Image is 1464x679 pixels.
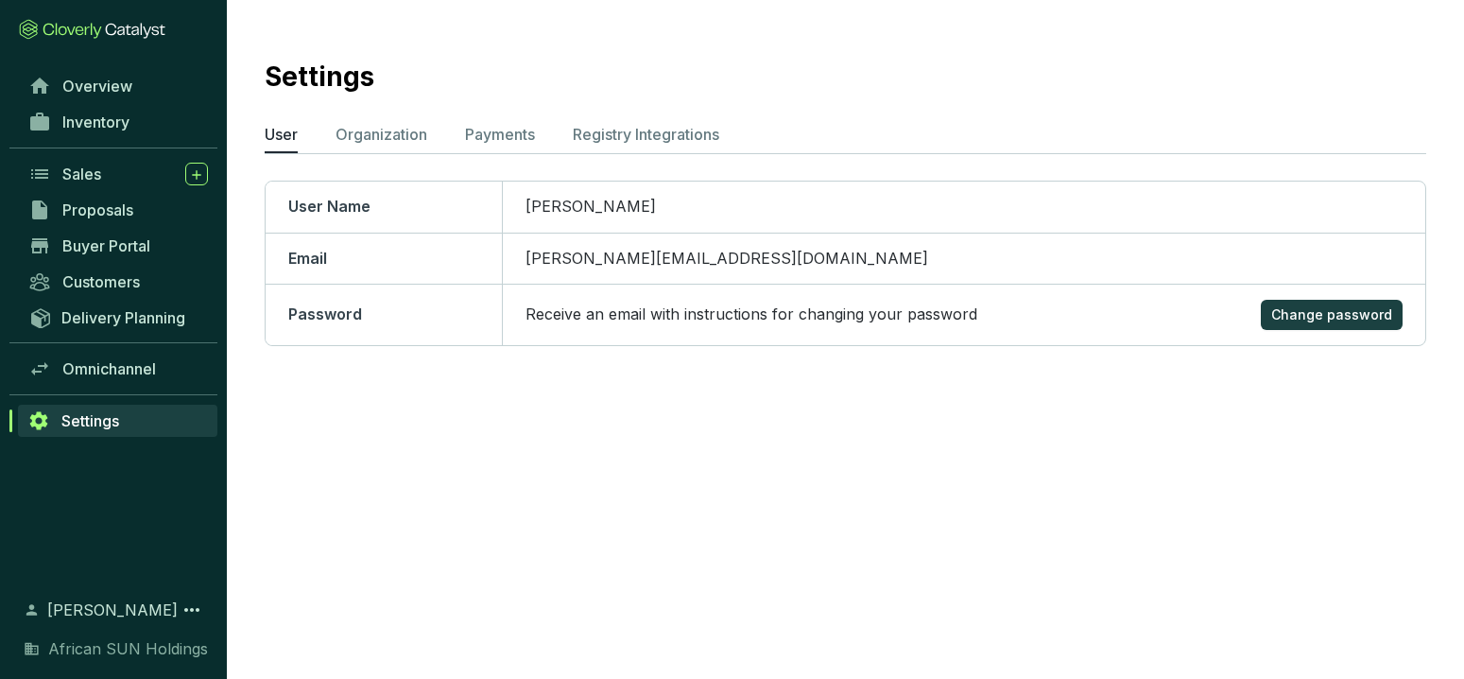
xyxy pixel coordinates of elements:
span: Sales [62,165,101,183]
span: Password [288,305,362,323]
a: Proposals [19,194,217,226]
p: Organization [336,123,427,146]
span: Change password [1271,305,1392,324]
span: Delivery Planning [61,308,185,327]
span: Customers [62,272,140,291]
h2: Settings [265,57,374,96]
p: User [265,123,298,146]
a: Delivery Planning [19,302,217,333]
a: Omnichannel [19,353,217,385]
span: Settings [61,411,119,430]
span: Proposals [62,200,133,219]
a: Sales [19,158,217,190]
a: Customers [19,266,217,298]
button: Change password [1261,300,1403,330]
span: African SUN Holdings [48,637,208,660]
p: Payments [465,123,535,146]
span: Buyer Portal [62,236,150,255]
span: Email [288,249,327,268]
span: Inventory [62,113,129,131]
p: Receive an email with instructions for changing your password [525,305,977,325]
a: Settings [18,405,217,437]
a: Overview [19,70,217,102]
span: Omnichannel [62,359,156,378]
span: Overview [62,77,132,96]
span: [PERSON_NAME] [525,197,656,216]
p: Registry Integrations [573,123,719,146]
a: Inventory [19,106,217,138]
span: [PERSON_NAME][EMAIL_ADDRESS][DOMAIN_NAME] [525,249,928,268]
span: User Name [288,197,370,216]
span: [PERSON_NAME] [47,599,178,621]
a: Buyer Portal [19,230,217,262]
